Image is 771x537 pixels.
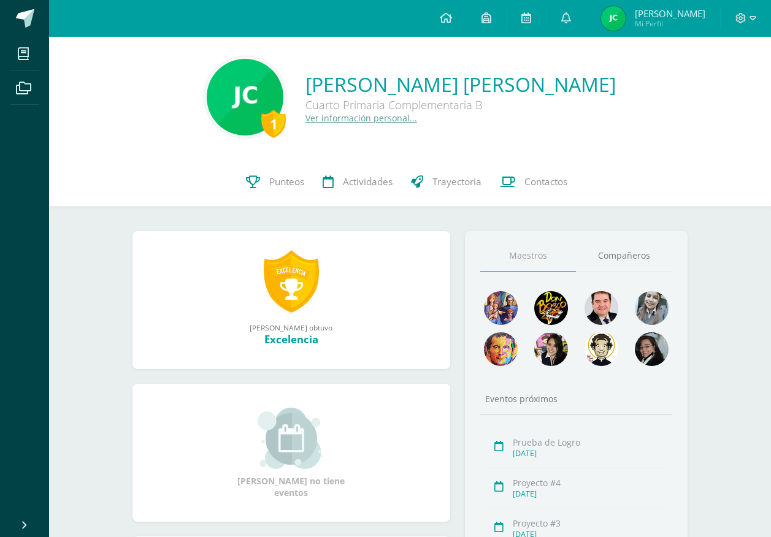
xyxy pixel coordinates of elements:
[305,112,417,124] a: Ver información personal...
[524,175,567,188] span: Contactos
[258,408,324,469] img: event_small.png
[484,291,518,325] img: 88256b496371d55dc06d1c3f8a5004f4.png
[305,71,616,97] a: [PERSON_NAME] [PERSON_NAME]
[513,489,667,499] div: [DATE]
[480,240,577,272] a: Maestros
[480,393,672,405] div: Eventos próximos
[585,332,618,366] img: 6dd7792c7e46e34e896b3f92f39c73ee.png
[635,18,705,29] span: Mi Perfil
[343,175,393,188] span: Actividades
[145,322,438,332] div: [PERSON_NAME] obtuvo
[576,240,672,272] a: Compañeros
[534,332,568,366] img: ddcb7e3f3dd5693f9a3e043a79a89297.png
[534,291,568,325] img: 29fc2a48271e3f3676cb2cb292ff2552.png
[635,7,705,20] span: [PERSON_NAME]
[237,158,313,207] a: Punteos
[513,517,667,529] div: Proyecto #3
[145,332,438,346] div: Excelencia
[635,291,669,325] img: 45bd7986b8947ad7e5894cbc9b781108.png
[261,110,286,138] div: 1
[513,477,667,489] div: Proyecto #4
[230,408,353,498] div: [PERSON_NAME] no tiene eventos
[513,448,667,459] div: [DATE]
[269,175,304,188] span: Punteos
[491,158,577,207] a: Contactos
[513,436,667,448] div: Prueba de Logro
[601,6,626,31] img: 465d59f71847f9b500bd2f6555298370.png
[207,59,283,135] img: 5e8cfb089736d103a79db014d2b517d4.png
[432,175,481,188] span: Trayectoria
[585,291,618,325] img: 79570d67cb4e5015f1d97fde0ec62c05.png
[402,158,491,207] a: Trayectoria
[635,332,669,366] img: 6377130e5e35d8d0020f001f75faf696.png
[484,332,518,366] img: 2f956a6dd2c7db1a1667ddb66e3307b6.png
[305,97,616,112] div: Cuarto Primaria Complementaria B
[313,158,402,207] a: Actividades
